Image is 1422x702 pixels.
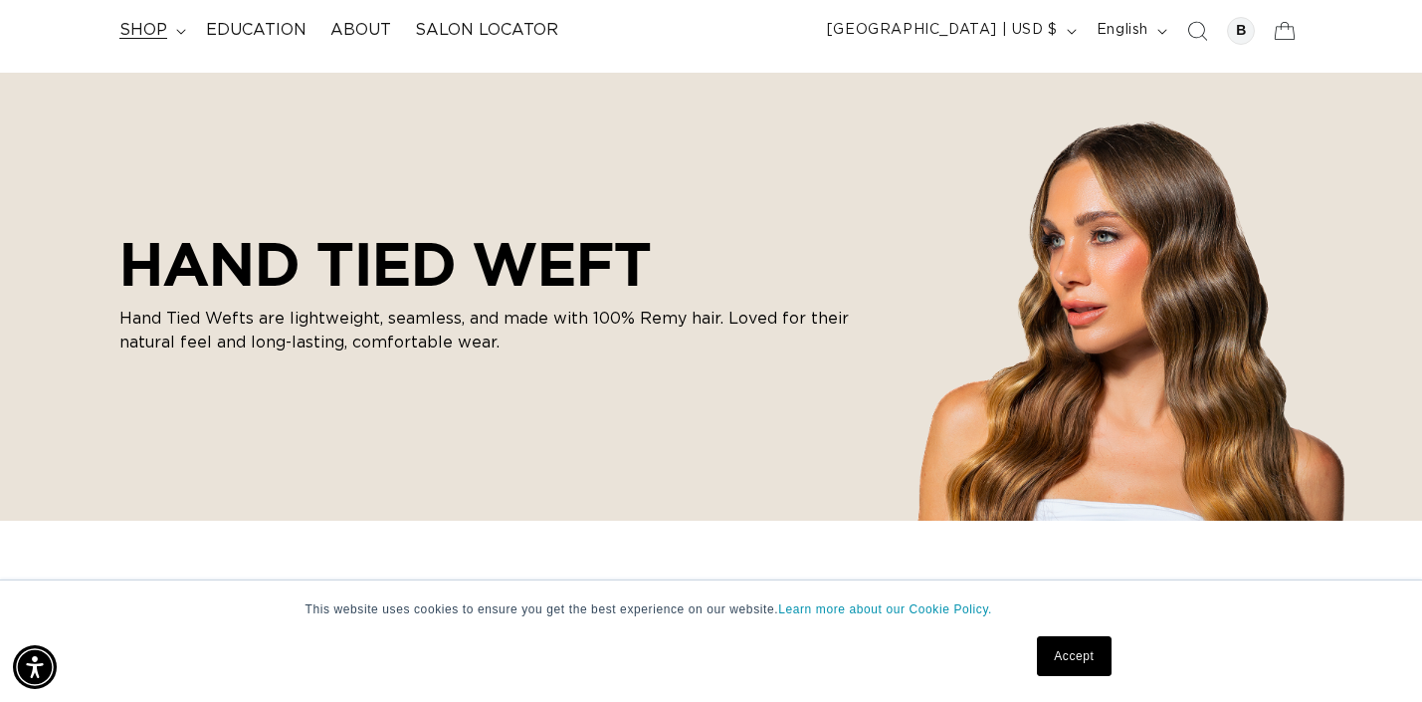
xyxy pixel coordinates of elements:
[1085,12,1175,50] button: English
[119,307,876,354] p: Hand Tied Wefts are lightweight, seamless, and made with 100% Remy hair. Loved for their natural ...
[815,12,1085,50] button: [GEOGRAPHIC_DATA] | USD $
[827,20,1058,41] span: [GEOGRAPHIC_DATA] | USD $
[403,8,570,53] a: Salon Locator
[1037,636,1111,676] a: Accept
[13,645,57,689] div: Accessibility Menu
[1175,9,1219,53] summary: Search
[1322,606,1422,702] iframe: Chat Widget
[305,600,1117,618] p: This website uses cookies to ensure you get the best experience on our website.
[119,229,876,299] h2: HAND TIED WEFT
[107,8,194,53] summary: shop
[206,20,306,41] span: Education
[318,8,403,53] a: About
[415,20,558,41] span: Salon Locator
[119,20,167,41] span: shop
[194,8,318,53] a: Education
[1097,20,1148,41] span: English
[778,602,992,616] a: Learn more about our Cookie Policy.
[330,20,391,41] span: About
